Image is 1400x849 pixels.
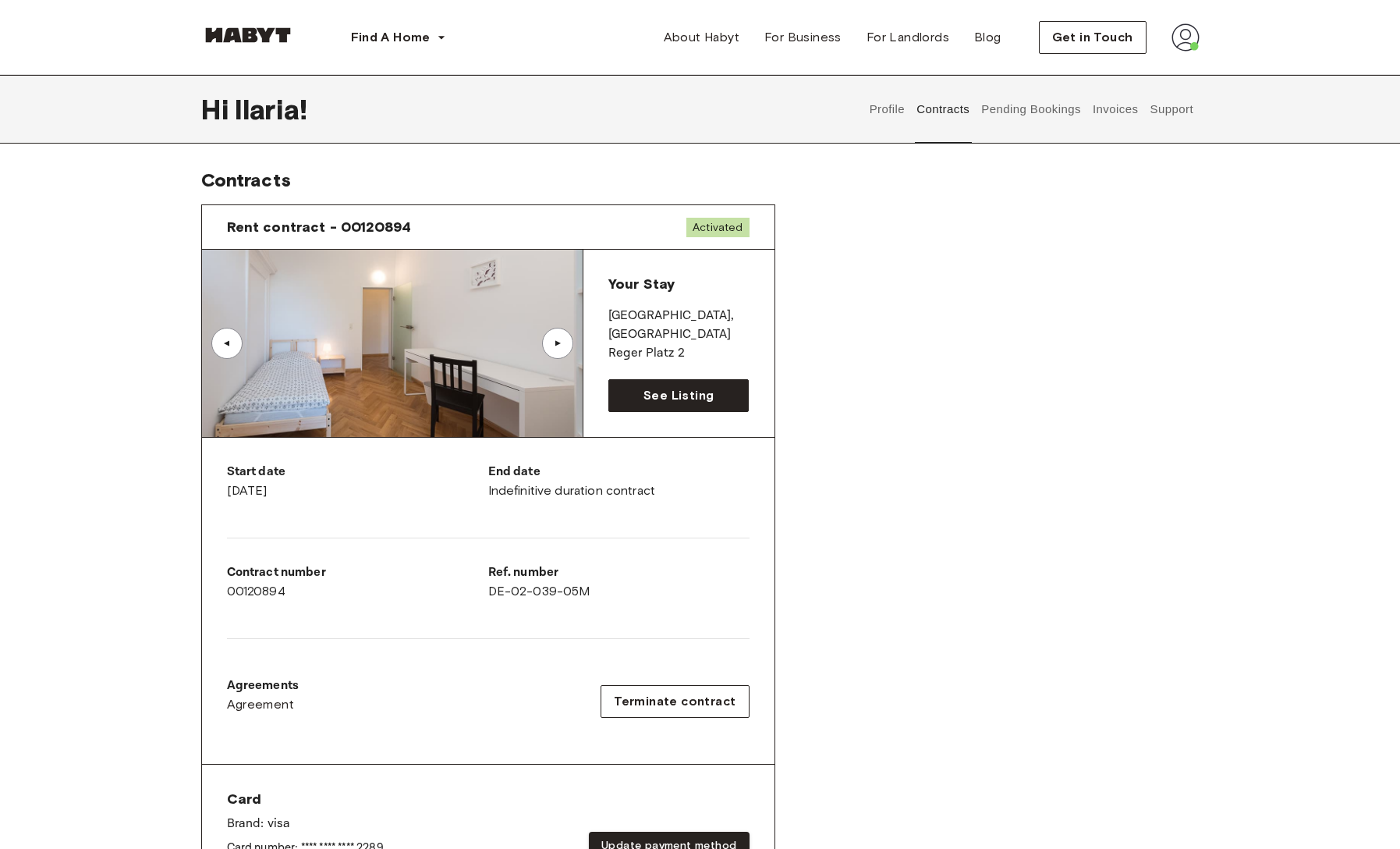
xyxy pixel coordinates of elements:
[488,563,750,601] div: DE-02-039-05M
[351,28,431,47] span: Find A Home
[338,22,459,53] button: Find A Home
[1171,23,1200,52] img: avatar
[488,463,750,481] p: End date
[1090,75,1139,144] button: Invoices
[1052,28,1133,47] span: Get in Touch
[764,28,842,47] span: For Business
[608,307,750,344] p: [GEOGRAPHIC_DATA] , [GEOGRAPHIC_DATA]
[643,386,714,405] span: See Listing
[227,695,299,714] a: Agreement
[227,463,488,500] div: [DATE]
[1039,21,1147,54] button: Get in Touch
[854,22,962,53] a: For Landlords
[651,22,752,53] a: About Habyt
[550,339,565,348] div: ▲
[227,695,295,714] span: Agreement
[608,344,750,363] p: Reger Platz 2
[1148,75,1196,144] button: Support
[227,563,488,582] p: Contract number
[664,28,739,47] span: About Habyt
[686,218,749,237] span: Activated
[601,685,749,718] button: Terminate contract
[219,339,235,348] div: ▲
[867,28,949,47] span: For Landlords
[227,677,299,695] p: Agreements
[227,790,384,808] span: Card
[867,75,907,144] button: Profile
[227,218,412,236] span: Rent contract - 00120894
[752,22,854,53] a: For Business
[201,93,235,126] span: Hi
[608,275,675,293] span: Your Stay
[980,75,1083,144] button: Pending Bookings
[202,250,583,437] img: Image of the room
[227,563,488,601] div: 00120894
[614,692,735,711] span: Terminate contract
[488,463,750,500] div: Indefinitive duration contract
[488,563,750,582] p: Ref. number
[235,93,307,126] span: Ilaria !
[201,27,295,43] img: Habyt
[915,75,972,144] button: Contracts
[201,169,291,191] span: Contracts
[974,28,1001,47] span: Blog
[863,75,1199,144] div: user profile tabs
[227,463,488,481] p: Start date
[227,815,384,833] p: Brand: visa
[962,22,1014,53] a: Blog
[608,379,750,412] a: See Listing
